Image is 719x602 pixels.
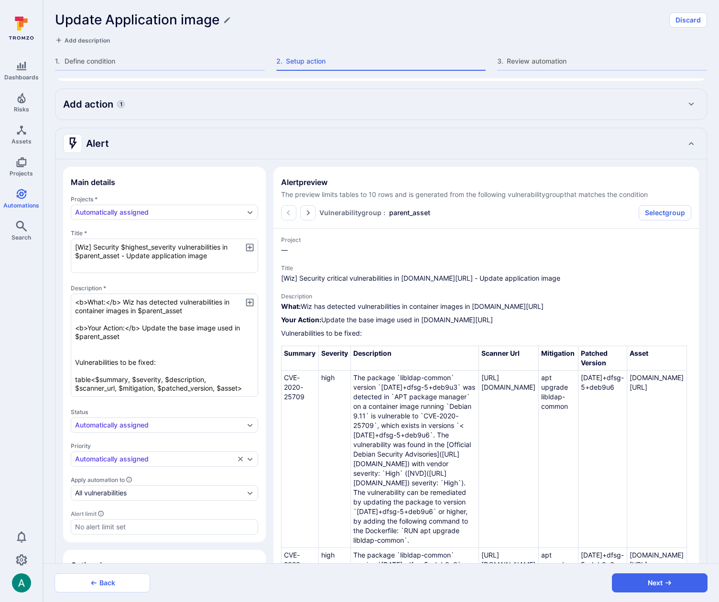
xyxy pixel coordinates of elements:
[71,294,258,397] textarea: <b>What:</b> Wiz has detected vulnerabilities in container images in $parent_asset <b>Your Action...
[639,205,691,220] button: Selectgroup
[63,98,113,111] h2: Add action
[71,196,258,220] div: Projects * toggle
[286,56,486,66] span: Setup action
[612,573,708,592] button: Next
[281,315,691,325] p: Update the base image used in [DOMAIN_NAME][URL]
[71,560,102,570] h2: Optional
[14,106,29,113] span: Risks
[55,56,63,66] span: 1 .
[54,573,150,592] button: Back
[246,421,254,429] button: Expand dropdown
[281,328,691,338] p: Vulnerabilities to be fixed:
[75,208,244,216] button: Automatically assigned
[3,202,39,209] span: Automations
[578,371,627,548] td: [DATE]+dfsg-5+deb9u6
[389,208,430,218] span: parent_asset
[12,573,31,592] img: ACg8ocLSa5mPYBaXNx3eFu_EmspyJX0laNWN7cXOFirfQ7srZveEpg=s96-c
[383,208,385,218] span: :
[481,373,535,391] a: [URL][DOMAIN_NAME]
[65,37,110,44] span: Add description
[237,455,244,463] button: Clear selection
[669,12,707,28] button: Discard
[12,573,31,592] div: Arjan Dehar
[281,302,691,311] p: Wiz has detected vulnerabilities in container images in [DOMAIN_NAME][URL]
[281,177,691,187] h2: Alert preview
[75,455,149,463] div: Automatically assigned
[98,510,104,517] svg: Sets the maximum number of open alerts this automation will have at a time (not counting alerts t...
[65,56,265,66] span: Define condition
[538,346,578,371] th: Mitigation
[63,134,109,153] h2: Alert action settings
[281,302,301,310] b: What:
[351,346,479,371] th: Description
[71,510,258,517] div: Alert limit
[578,346,627,371] th: Patched Version
[55,89,707,120] div: Expand
[276,56,284,66] span: 2 .
[281,293,691,300] span: Description
[281,274,691,283] span: alert title
[627,371,687,548] td: [DOMAIN_NAME][URL]
[351,371,479,548] td: The package `libldap-common` version `[DATE]+dfsg-5+deb9u3` was detected in `APT package manager`...
[75,522,254,532] input: Alert limitSets the maximum number of open alerts this automation will have at a time (not counti...
[281,264,691,272] span: Title
[71,177,115,187] h2: Main details
[71,239,258,273] textarea: [Wiz] Security $highest_severity vulnerabilities in $parent_asset - Update application image
[71,476,258,483] label: Apply automation to
[281,205,296,220] button: Go to the previous page
[71,230,258,237] label: Title *
[319,371,351,548] td: high
[627,346,687,371] th: Asset
[10,170,33,177] span: Projects
[481,551,535,569] a: [URL][DOMAIN_NAME]
[246,489,254,497] button: Expand dropdown
[4,74,39,81] span: Dashboards
[538,371,578,548] td: apt upgrade libldap-common
[281,190,691,199] span: The preview limits tables to 10 rows and is generated from the following vulnerability group that...
[75,421,149,429] div: Automatically assigned
[75,455,235,463] button: Automatically assigned
[497,56,505,66] span: 3 .
[71,285,258,292] label: Description *
[71,408,258,416] span: Status
[55,12,219,28] h1: Update Application image
[479,346,539,371] th: Scanner Url
[75,489,244,497] button: All vulnerabilities
[11,234,31,241] span: Search
[246,455,254,463] button: Expand dropdown
[126,476,132,483] svg: Choose "New vulnerabilities" if you want this automation to only look at vulnerabilities that wer...
[71,442,258,449] p: Priority
[281,245,691,255] span: alert project
[246,208,254,216] button: Expand dropdown
[75,208,149,216] div: Automatically assigned
[55,35,110,45] button: Add description
[75,489,127,497] div: All vulnerabilities
[117,100,125,108] span: Actions counter
[71,408,258,433] div: Status toggle
[11,138,32,145] span: Assets
[55,128,707,159] div: Collapse Alert action settings
[63,550,266,580] div: Collapse
[75,421,244,429] button: Automatically assigned
[319,208,381,218] span: Vulnerability group
[281,316,321,324] b: Your Action:
[300,205,316,220] button: Go to the next page
[282,346,319,371] th: Summary
[71,196,258,203] span: Projects *
[319,346,351,371] th: Severity
[282,371,319,548] td: CVE-2020-25709
[507,56,707,66] span: Review automation
[281,236,691,243] span: Project
[223,16,231,24] button: Edit title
